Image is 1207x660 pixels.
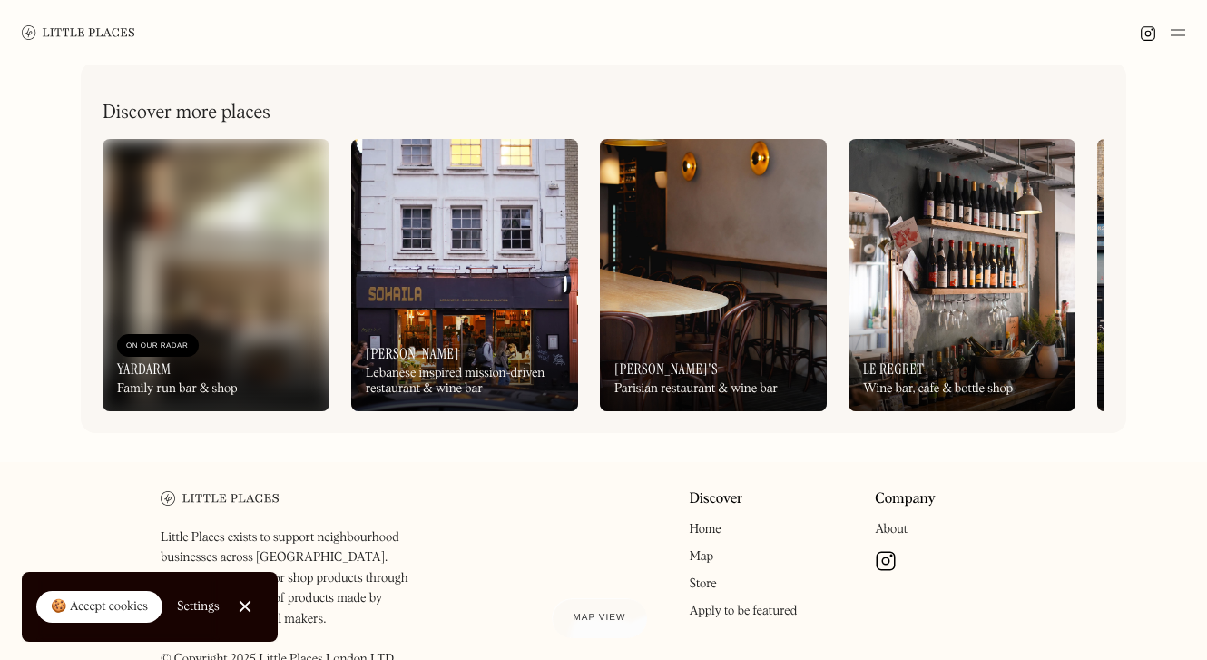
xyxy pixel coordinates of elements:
a: Company [875,491,936,508]
span: Map view [574,613,626,623]
a: 🍪 Accept cookies [36,591,162,624]
a: [PERSON_NAME]Lebanese inspired mission-driven restaurant & wine bar [351,139,578,411]
div: Lebanese inspired mission-driven restaurant & wine bar [366,366,564,397]
a: Discover [689,491,742,508]
div: Family run bar & shop [117,381,238,397]
a: Home [689,523,721,536]
div: Wine bar, cafe & bottle shop [863,381,1013,397]
div: Settings [177,600,220,613]
a: Map [689,550,713,563]
a: Settings [177,586,220,627]
h3: [PERSON_NAME]'s [614,360,718,378]
a: [PERSON_NAME]'sParisian restaurant & wine bar [600,139,827,411]
h3: [PERSON_NAME] [366,345,459,362]
div: 🍪 Accept cookies [51,598,148,616]
h3: Le Regret [863,360,924,378]
a: Store [689,577,716,590]
div: Close Cookie Popup [244,606,245,607]
div: Parisian restaurant & wine bar [614,381,778,397]
a: About [875,523,908,536]
h3: Yardarm [117,360,171,378]
a: Map view [552,598,648,638]
a: On Our RadarYardarmFamily run bar & shop [103,139,329,411]
a: Le RegretWine bar, cafe & bottle shop [849,139,1075,411]
div: On Our Radar [126,337,190,355]
a: Close Cookie Popup [227,588,263,625]
h2: Discover more places [103,102,270,124]
a: Apply to be featured [689,605,797,617]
